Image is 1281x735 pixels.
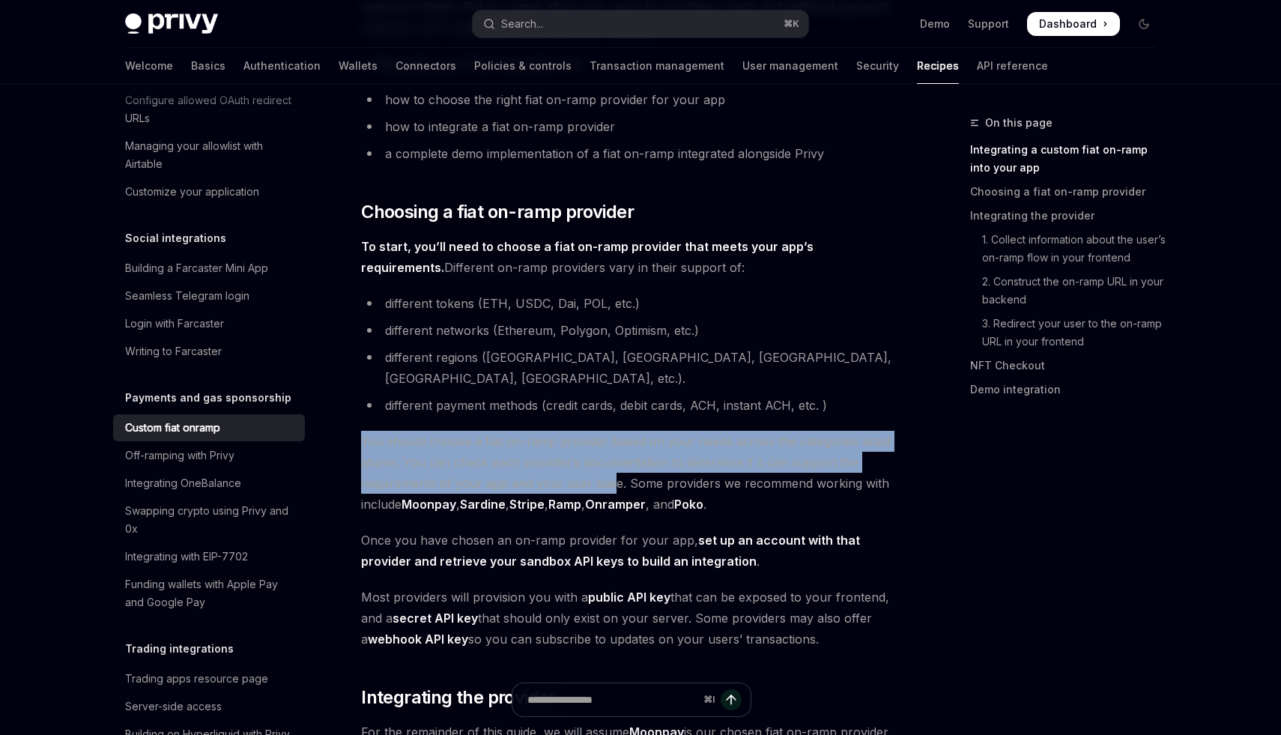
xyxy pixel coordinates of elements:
[721,689,742,710] button: Send message
[402,497,456,512] a: Moonpay
[113,133,305,178] a: Managing your allowlist with Airtable
[590,48,724,84] a: Transaction management
[509,497,545,512] a: Stripe
[113,571,305,616] a: Funding wallets with Apple Pay and Google Pay
[125,548,248,566] div: Integrating with EIP-7702
[588,590,670,605] strong: public API key
[368,632,468,647] strong: webhook API key
[460,497,506,512] a: Sardine
[970,138,1168,180] a: Integrating a custom fiat on-ramp into your app
[985,114,1053,132] span: On this page
[361,239,814,275] strong: To start, you’ll need to choose a fiat on-ramp provider that meets your app’s requirements.
[970,378,1168,402] a: Demo integration
[474,48,572,84] a: Policies & controls
[361,431,901,515] span: You should choose a fiat on-ramp provider based on your needs across the categories listed above....
[977,48,1048,84] a: API reference
[113,282,305,309] a: Seamless Telegram login
[527,683,697,716] input: Ask a question...
[125,13,218,34] img: dark logo
[856,48,899,84] a: Security
[125,91,296,127] div: Configure allowed OAuth redirect URLs
[113,255,305,282] a: Building a Farcaster Mini App
[125,502,296,538] div: Swapping crypto using Privy and 0x
[113,543,305,570] a: Integrating with EIP-7702
[125,48,173,84] a: Welcome
[361,395,901,416] li: different payment methods (credit cards, debit cards, ACH, instant ACH, etc. )
[970,270,1168,312] a: 2. Construct the on-ramp URL in your backend
[361,200,634,224] span: Choosing a fiat on-ramp provider
[125,670,268,688] div: Trading apps resource page
[917,48,959,84] a: Recipes
[361,293,901,314] li: different tokens (ETH, USDC, Dai, POL, etc.)
[1027,12,1120,36] a: Dashboard
[125,137,296,173] div: Managing your allowlist with Airtable
[361,236,901,278] span: Different on-ramp providers vary in their support of:
[113,497,305,542] a: Swapping crypto using Privy and 0x
[113,414,305,441] a: Custom fiat onramp
[191,48,225,84] a: Basics
[125,474,241,492] div: Integrating OneBalance
[243,48,321,84] a: Authentication
[125,287,249,305] div: Seamless Telegram login
[361,89,901,110] li: how to choose the right fiat on-ramp provider for your app
[501,15,543,33] div: Search...
[113,470,305,497] a: Integrating OneBalance
[970,354,1168,378] a: NFT Checkout
[784,18,799,30] span: ⌘ K
[920,16,950,31] a: Demo
[361,320,901,341] li: different networks (Ethereum, Polygon, Optimism, etc.)
[113,665,305,692] a: Trading apps resource page
[970,204,1168,228] a: Integrating the provider
[361,143,901,164] li: a complete demo implementation of a fiat on-ramp integrated alongside Privy
[113,338,305,365] a: Writing to Farcaster
[125,259,268,277] div: Building a Farcaster Mini App
[361,116,901,137] li: how to integrate a fiat on-ramp provider
[742,48,838,84] a: User management
[113,442,305,469] a: Off-ramping with Privy
[125,575,296,611] div: Funding wallets with Apple Pay and Google Pay
[473,10,808,37] button: Open search
[125,229,226,247] h5: Social integrations
[113,87,305,132] a: Configure allowed OAuth redirect URLs
[125,315,224,333] div: Login with Farcaster
[393,611,478,626] strong: secret API key
[970,180,1168,204] a: Choosing a fiat on-ramp provider
[339,48,378,84] a: Wallets
[970,228,1168,270] a: 1. Collect information about the user’s on-ramp flow in your frontend
[113,178,305,205] a: Customize your application
[361,347,901,389] li: different regions ([GEOGRAPHIC_DATA], [GEOGRAPHIC_DATA], [GEOGRAPHIC_DATA], [GEOGRAPHIC_DATA], [G...
[125,389,291,407] h5: Payments and gas sponsorship
[113,310,305,337] a: Login with Farcaster
[361,587,901,650] span: Most providers will provision you with a that can be exposed to your frontend, and a that should ...
[1132,12,1156,36] button: Toggle dark mode
[125,447,234,465] div: Off-ramping with Privy
[585,497,646,512] a: Onramper
[968,16,1009,31] a: Support
[113,693,305,720] a: Server-side access
[125,342,222,360] div: Writing to Farcaster
[396,48,456,84] a: Connectors
[361,530,901,572] span: Once you have chosen an on-ramp provider for your app, .
[970,312,1168,354] a: 3. Redirect your user to the on-ramp URL in your frontend
[674,497,703,512] a: Poko
[125,698,222,716] div: Server-side access
[125,183,259,201] div: Customize your application
[125,419,220,437] div: Custom fiat onramp
[1039,16,1097,31] span: Dashboard
[125,640,234,658] h5: Trading integrations
[548,497,581,512] a: Ramp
